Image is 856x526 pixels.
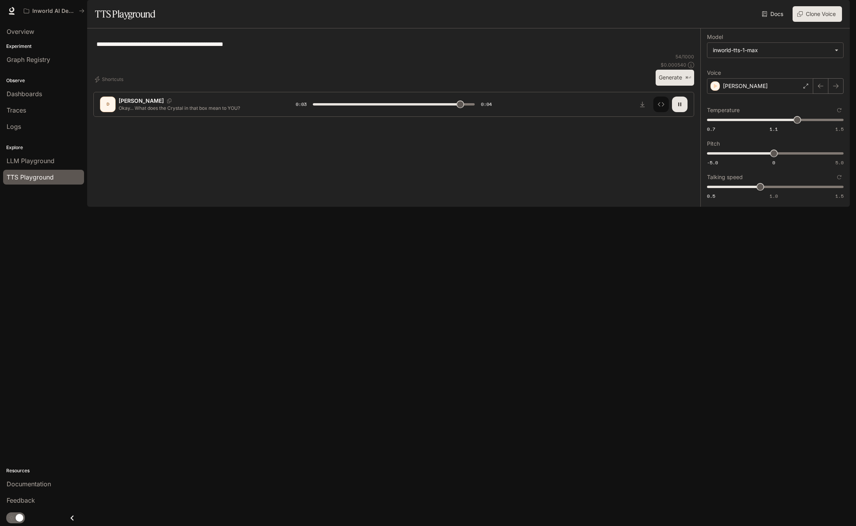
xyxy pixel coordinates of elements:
[835,173,844,181] button: Reset to default
[707,141,720,146] p: Pitch
[835,106,844,114] button: Reset to default
[770,193,778,199] span: 1.0
[772,159,775,166] span: 0
[675,53,694,60] p: 54 / 1000
[707,107,740,113] p: Temperature
[707,126,715,132] span: 0.7
[835,126,844,132] span: 1.5
[119,105,277,111] p: Okay... What does the Crystal in that box mean to YOU?
[164,99,175,103] button: Copy Voice ID
[653,97,669,112] button: Inspect
[713,46,831,54] div: inworld-tts-1-max
[119,97,164,105] p: [PERSON_NAME]
[707,193,715,199] span: 0.5
[93,73,126,86] button: Shortcuts
[835,159,844,166] span: 5.0
[102,98,114,111] div: D
[95,6,155,22] h1: TTS Playground
[707,174,743,180] p: Talking speed
[635,97,650,112] button: Download audio
[707,70,721,76] p: Voice
[723,82,768,90] p: [PERSON_NAME]
[760,6,786,22] a: Docs
[685,76,691,80] p: ⌘⏎
[835,193,844,199] span: 1.5
[20,3,88,19] button: All workspaces
[793,6,842,22] button: Clone Voice
[481,100,492,108] span: 0:04
[296,100,307,108] span: 0:03
[707,34,723,40] p: Model
[661,62,686,68] p: $ 0.000540
[656,70,694,86] button: Generate⌘⏎
[770,126,778,132] span: 1.1
[707,43,843,58] div: inworld-tts-1-max
[707,159,718,166] span: -5.0
[32,8,76,14] p: Inworld AI Demos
